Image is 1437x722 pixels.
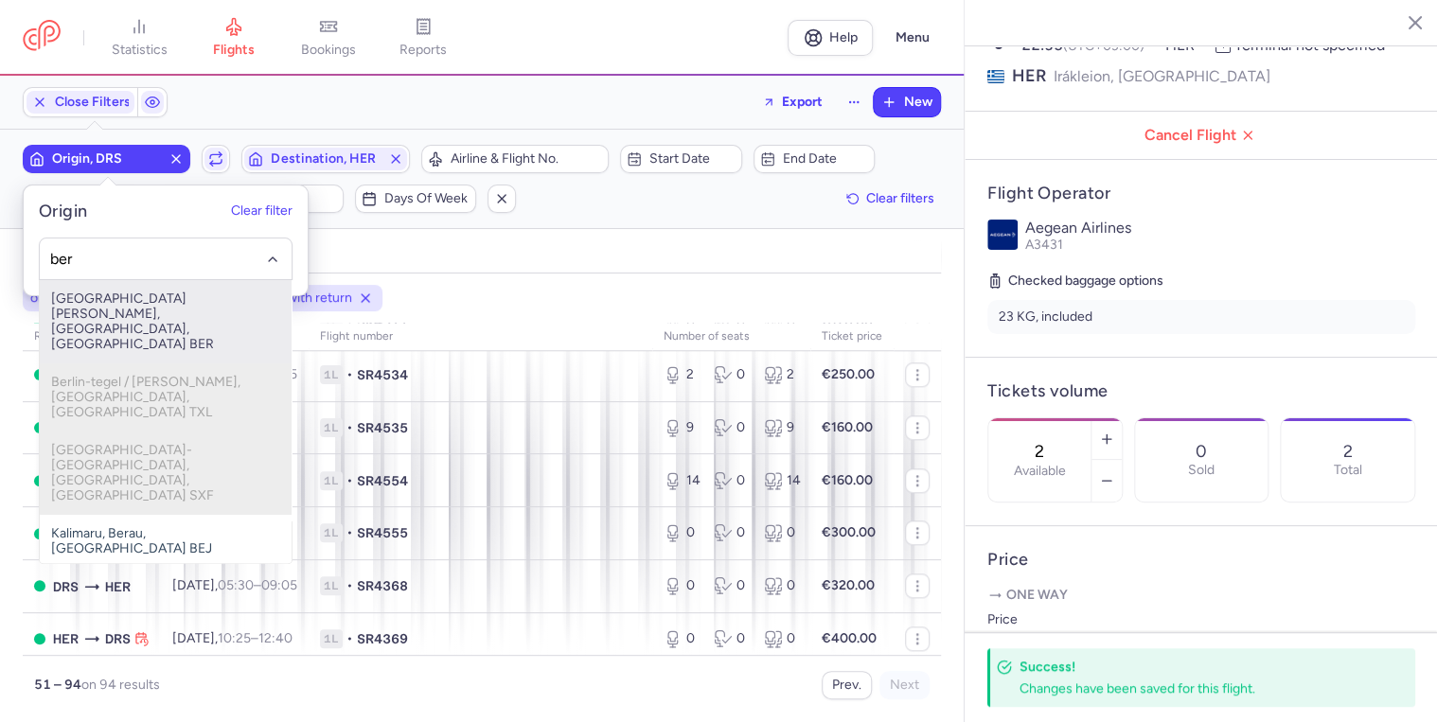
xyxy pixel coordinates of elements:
[980,127,1423,144] span: Cancel Flight
[764,523,799,542] div: 0
[664,523,699,542] div: 0
[714,629,749,648] div: 0
[987,380,1415,402] h4: Tickets volume
[50,248,282,269] input: -searchbox
[987,183,1415,204] h4: Flight Operator
[664,365,699,384] div: 2
[822,671,872,699] button: Prev.
[1334,463,1362,478] p: Total
[810,323,894,351] th: Ticket price
[904,95,932,110] span: New
[829,30,858,44] span: Help
[40,280,292,363] span: [GEOGRAPHIC_DATA][PERSON_NAME], [GEOGRAPHIC_DATA], [GEOGRAPHIC_DATA] BER
[261,577,297,593] time: 09:05
[822,472,873,488] strong: €160.00
[218,577,297,593] span: –
[287,289,352,308] span: with return
[822,366,875,382] strong: €250.00
[1020,658,1374,676] h4: Success!
[649,151,735,167] span: Start date
[451,151,602,167] span: Airline & Flight No.
[231,203,293,219] button: Clear filter
[105,576,131,597] span: Nikos Kazantzakis Airport, Irákleion, Greece
[218,630,293,646] span: –
[764,471,799,490] div: 14
[764,418,799,437] div: 9
[750,87,835,117] button: Export
[112,42,168,59] span: statistics
[714,418,749,437] div: 0
[652,323,810,351] th: number of seats
[271,151,380,167] span: Destination, HER
[301,42,356,59] span: bookings
[241,145,409,173] button: Destination, HER
[357,576,408,595] span: SR4368
[1013,464,1065,479] label: Available
[320,576,343,595] span: 1L
[81,677,160,693] span: on 94 results
[357,418,408,437] span: SR4535
[357,629,408,648] span: SR4369
[421,145,609,173] button: Airline & Flight No.
[30,289,97,308] span: origin: DRS
[34,528,45,539] span: OPEN
[714,471,749,490] div: 0
[822,524,876,540] strong: €300.00
[1054,64,1270,88] span: Irákleion, [GEOGRAPHIC_DATA]
[664,576,699,595] div: 0
[55,95,131,110] span: Close Filters
[987,270,1415,292] h5: Checked baggage options
[357,523,408,542] span: SR4555
[822,577,875,593] strong: €320.00
[39,201,88,222] h5: Origin
[1343,442,1353,461] p: 2
[664,471,699,490] div: 14
[346,471,353,490] span: •
[320,418,343,437] span: 1L
[1020,679,1374,697] div: Changes have been saved for this flight.
[664,418,699,437] div: 9
[92,17,186,59] a: statistics
[346,523,353,542] span: •
[34,580,45,591] span: OPEN
[346,629,353,648] span: •
[23,145,190,173] button: Origin, DRS
[320,471,343,490] span: 1L
[320,523,343,542] span: 1L
[714,365,749,384] div: 0
[346,576,353,595] span: •
[346,418,353,437] span: •
[1025,237,1063,253] span: A3431
[987,608,1196,631] label: Price
[320,629,343,648] span: 1L
[23,323,161,351] th: route
[355,185,476,213] button: Days of week
[34,422,45,433] span: OPEN
[376,17,470,59] a: reports
[754,145,875,173] button: End date
[24,88,137,116] button: Close Filters
[884,20,941,56] button: Menu
[714,576,749,595] div: 0
[987,549,1415,571] h4: Price
[309,323,652,351] th: Flight number
[172,630,293,646] span: [DATE],
[987,300,1415,334] li: 23 KG, included
[714,523,749,542] div: 0
[764,576,799,595] div: 0
[357,365,408,384] span: SR4534
[53,576,79,597] span: Dresden Airport, Dresden, Germany
[384,191,470,206] span: Days of week
[987,586,1415,605] p: One way
[764,629,799,648] div: 0
[320,365,343,384] span: 1L
[1188,463,1215,478] p: Sold
[186,17,281,59] a: flights
[34,475,45,486] span: OPEN
[987,220,1018,250] img: Aegean Airlines logo
[213,42,255,59] span: flights
[879,671,930,699] button: Next
[23,20,61,55] a: CitizenPlane red outlined logo
[822,630,877,646] strong: €400.00
[874,88,940,116] button: New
